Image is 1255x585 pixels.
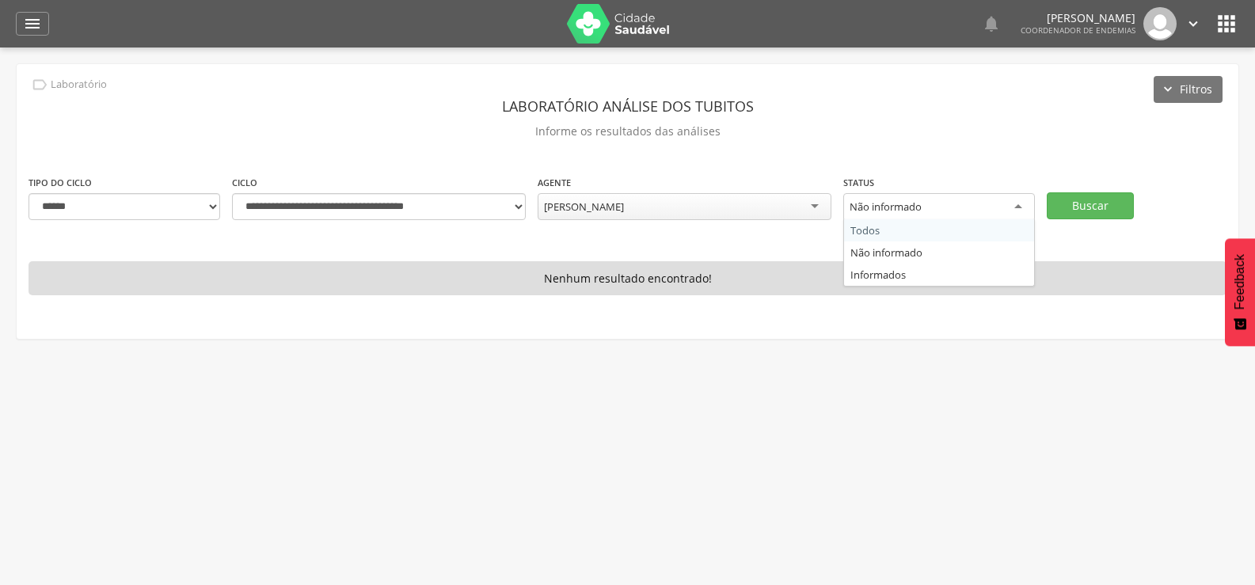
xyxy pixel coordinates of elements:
button: Filtros [1154,76,1223,103]
label: Agente [538,177,571,189]
a:  [16,12,49,36]
button: Buscar [1047,192,1134,219]
div: Não informado [844,241,1034,264]
i:  [23,14,42,33]
label: Ciclo [232,177,257,189]
i:  [1185,15,1202,32]
p: Informe os resultados das análises [29,120,1226,142]
div: Informados [844,264,1034,286]
i:  [1214,11,1239,36]
div: Não informado [850,199,922,214]
i:  [982,14,1001,33]
a:  [982,7,1001,40]
button: Feedback - Mostrar pesquisa [1225,238,1255,346]
div: Todos [844,219,1034,241]
label: Status [843,177,874,189]
i:  [31,76,48,93]
span: Coordenador de Endemias [1021,25,1135,36]
p: Laboratório [51,78,107,91]
span: Feedback [1233,254,1247,310]
a:  [1185,7,1202,40]
p: [PERSON_NAME] [1021,13,1135,24]
p: Nenhum resultado encontrado! [29,261,1226,296]
div: [PERSON_NAME] [544,199,624,214]
header: Laboratório análise dos tubitos [29,92,1226,120]
label: Tipo do ciclo [29,177,92,189]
